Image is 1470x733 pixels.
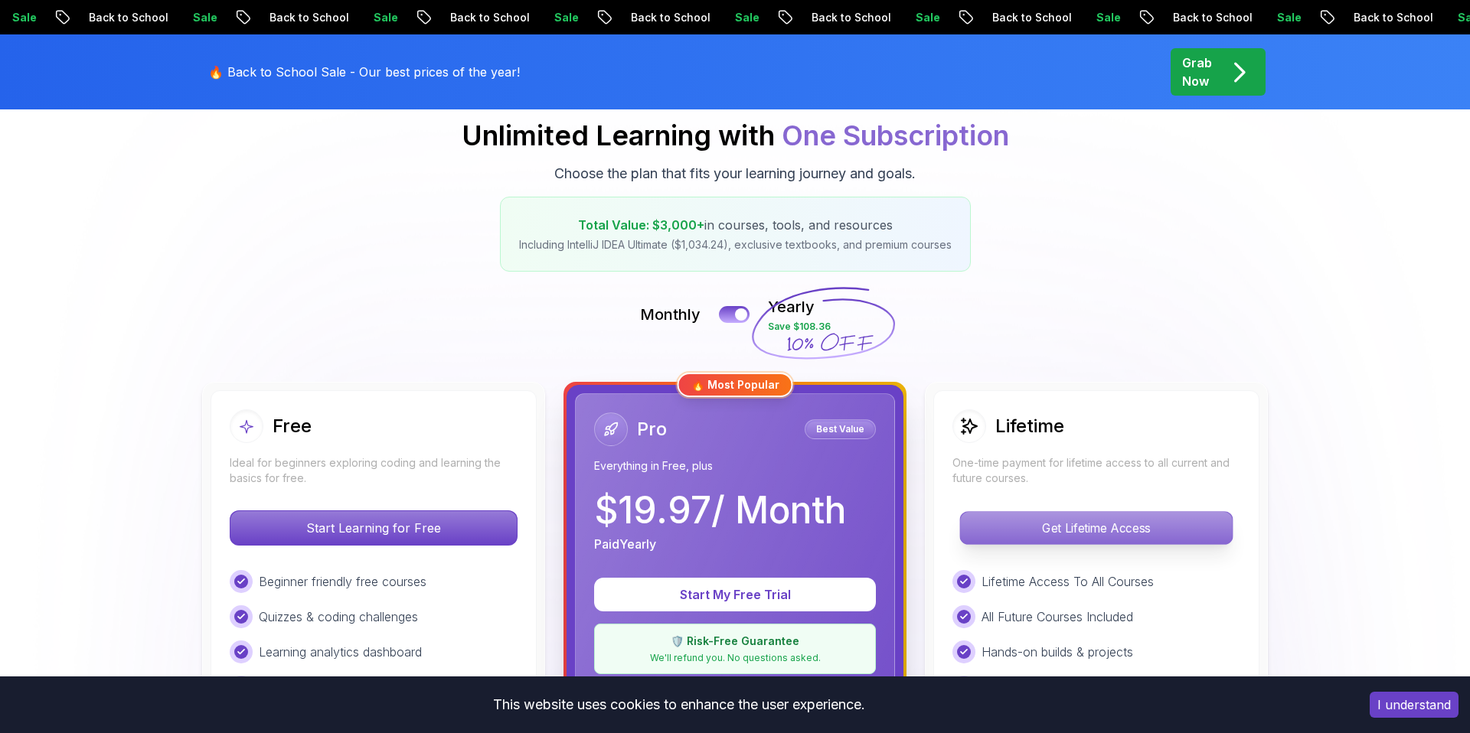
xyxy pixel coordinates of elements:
[604,634,866,649] p: 🛡️ Risk-Free Guarantee
[534,10,583,25] p: Sale
[69,10,173,25] p: Back to School
[594,587,876,602] a: Start My Free Trial
[250,10,354,25] p: Back to School
[952,520,1240,536] a: Get Lifetime Access
[1153,10,1257,25] p: Back to School
[230,455,518,486] p: Ideal for beginners exploring coding and learning the basics for free.
[1182,54,1212,90] p: Grab Now
[173,10,222,25] p: Sale
[792,10,896,25] p: Back to School
[578,217,704,233] span: Total Value: $3,000+
[995,414,1064,438] h2: Lifetime
[972,10,1076,25] p: Back to School
[982,608,1133,626] p: All Future Courses Included
[230,510,518,546] button: Start Learning for Free
[952,455,1240,486] p: One-time payment for lifetime access to all current and future courses.
[230,520,518,536] a: Start Learning for Free
[1334,10,1438,25] p: Back to School
[208,63,520,81] p: 🔥 Back to School Sale - Our best prices of the year!
[640,304,701,325] p: Monthly
[807,422,874,437] p: Best Value
[594,458,876,474] p: Everything in Free, plus
[354,10,403,25] p: Sale
[594,578,876,611] button: Start My Free Trial
[594,535,656,553] p: Paid Yearly
[982,643,1133,661] p: Hands-on builds & projects
[611,10,715,25] p: Back to School
[896,10,945,25] p: Sale
[230,511,517,545] p: Start Learning for Free
[259,643,422,661] p: Learning analytics dashboard
[259,572,426,591] p: Beginner friendly free courses
[960,512,1232,544] p: Get Lifetime Access
[430,10,534,25] p: Back to School
[554,163,916,184] p: Choose the plan that fits your learning journey and goals.
[1370,692,1459,718] button: Accept cookies
[11,688,1347,722] div: This website uses cookies to enhance the user experience.
[462,120,1009,151] h2: Unlimited Learning with
[594,492,846,529] p: $ 19.97 / Month
[259,608,418,626] p: Quizzes & coding challenges
[637,417,667,441] h2: Pro
[782,119,1009,152] span: One Subscription
[1076,10,1125,25] p: Sale
[612,585,857,604] p: Start My Free Trial
[519,237,952,252] p: Including IntelliJ IDEA Ultimate ($1,034.24), exclusive textbooks, and premium courses
[715,10,764,25] p: Sale
[604,652,866,664] p: We'll refund you. No questions asked.
[273,414,312,438] h2: Free
[1257,10,1306,25] p: Sale
[959,511,1233,545] button: Get Lifetime Access
[519,216,952,234] p: in courses, tools, and resources
[982,572,1154,591] p: Lifetime Access To All Courses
